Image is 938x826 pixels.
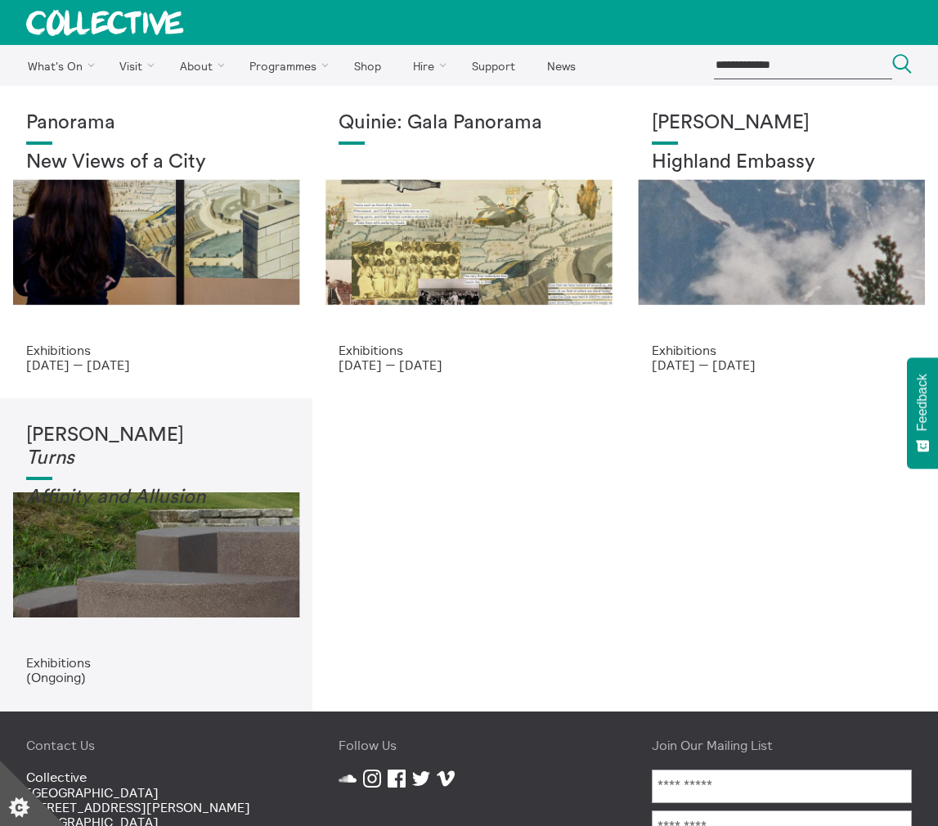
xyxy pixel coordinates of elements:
p: [DATE] — [DATE] [652,357,912,372]
h4: Join Our Mailing List [652,738,912,752]
h4: Follow Us [339,738,599,752]
h2: New Views of a City [26,151,286,174]
em: on [183,487,205,507]
h2: Highland Embassy [652,151,912,174]
a: Josie Vallely Quinie: Gala Panorama Exhibitions [DATE] — [DATE] [312,86,625,398]
a: News [532,45,590,86]
a: Visit [105,45,163,86]
a: Solar wheels 17 [PERSON_NAME] Highland Embassy Exhibitions [DATE] — [DATE] [626,86,938,398]
h1: Panorama [26,112,286,135]
a: Programmes [236,45,337,86]
a: Support [457,45,529,86]
p: Exhibitions [652,343,912,357]
h1: [PERSON_NAME] [26,424,286,469]
button: Feedback - Show survey [907,357,938,469]
h1: Quinie: Gala Panorama [339,112,599,135]
a: Shop [339,45,395,86]
em: Turns [26,448,74,468]
p: [DATE] — [DATE] [26,357,286,372]
em: Affinity and Allusi [26,487,183,507]
p: Exhibitions [339,343,599,357]
h4: Contact Us [26,738,286,752]
span: Feedback [915,374,930,431]
p: [DATE] — [DATE] [339,357,599,372]
a: About [165,45,232,86]
p: (Ongoing) [26,670,286,685]
a: What's On [13,45,102,86]
h1: [PERSON_NAME] [652,112,912,135]
p: Exhibitions [26,343,286,357]
p: Exhibitions [26,655,286,670]
a: Hire [399,45,455,86]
